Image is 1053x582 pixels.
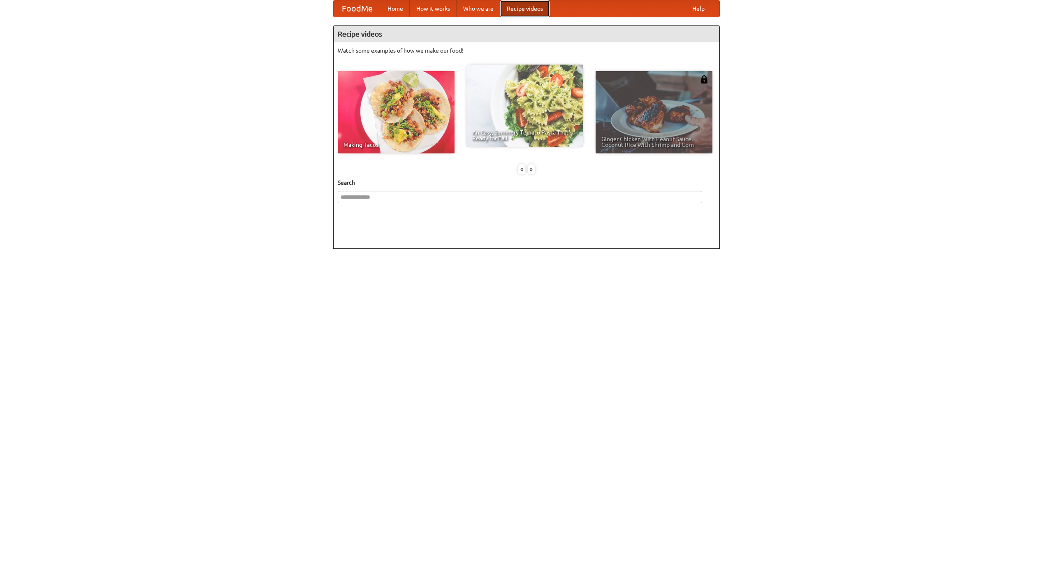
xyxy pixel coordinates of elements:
div: « [518,164,525,174]
a: How it works [410,0,457,17]
a: Help [686,0,711,17]
span: Making Tacos [343,142,449,148]
div: » [528,164,535,174]
p: Watch some examples of how we make our food! [338,46,715,55]
a: Home [381,0,410,17]
a: FoodMe [334,0,381,17]
span: An Easy, Summery Tomato Pasta That's Ready for Fall [472,130,578,141]
h4: Recipe videos [334,26,719,42]
h5: Search [338,179,715,187]
img: 483408.png [700,75,708,83]
a: Recipe videos [500,0,550,17]
a: Who we are [457,0,500,17]
a: Making Tacos [338,71,455,153]
a: An Easy, Summery Tomato Pasta That's Ready for Fall [466,65,583,147]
